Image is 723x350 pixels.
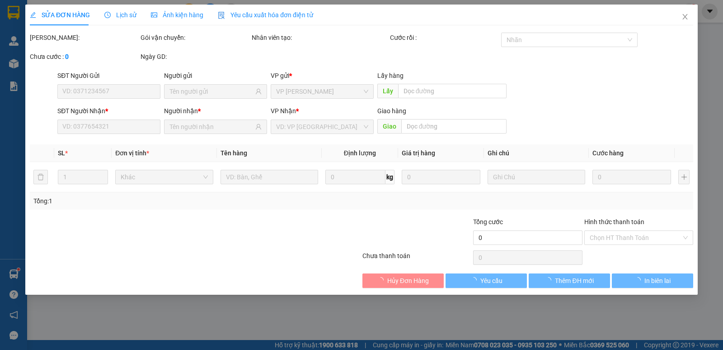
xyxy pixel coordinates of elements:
span: Giá trị hàng [402,149,435,157]
span: Tổng cước [473,218,503,225]
span: Yêu cầu [480,276,502,286]
div: SĐT Người Nhận [57,106,160,116]
input: 0 [402,170,480,184]
div: Tổng: 1 [33,196,280,206]
input: VD: Bàn, Ghế [221,170,318,184]
span: user [255,124,262,130]
span: In biên lai [644,276,671,286]
span: VP Nhận [271,107,296,115]
span: Định lượng [344,149,376,157]
span: edit [30,12,36,18]
span: loading [377,277,387,283]
span: Cước hàng [592,149,624,157]
span: Ảnh kiện hàng [151,11,203,19]
div: Chưa cước : [30,52,139,62]
input: Tên người nhận [169,122,254,132]
div: Người nhận [164,106,267,116]
label: Hình thức thanh toán [584,218,644,225]
span: loading [470,277,480,283]
input: Ghi Chú [488,170,585,184]
span: Lấy [377,84,398,98]
input: 0 [592,170,671,184]
span: Tên hàng [221,149,247,157]
button: plus [678,170,690,184]
span: VP MỘC CHÂU [276,85,368,98]
button: Thêm ĐH mới [529,273,610,288]
button: delete [33,170,48,184]
span: clock-circle [104,12,111,18]
span: Yêu cầu xuất hóa đơn điện tử [218,11,313,19]
div: [PERSON_NAME]: [30,33,139,43]
b: 0 [65,53,69,60]
span: Thêm ĐH mới [555,276,593,286]
input: Dọc đường [398,84,507,98]
input: Tên người gửi [169,86,254,96]
button: Close [672,5,698,30]
div: Nhân viên tạo: [252,33,389,43]
span: Khác [121,170,207,184]
div: SĐT Người Gửi [57,71,160,81]
span: kg [385,170,394,184]
button: Hủy Đơn Hàng [362,273,444,288]
div: Gói vận chuyển: [141,33,249,43]
span: Đơn vị tính [115,149,149,157]
span: Hủy Đơn Hàng [387,276,429,286]
div: Chưa thanh toán [361,251,472,267]
span: SL [58,149,65,157]
span: user [255,88,262,95]
div: VP gửi [271,71,374,81]
span: loading [634,277,644,283]
span: Lịch sử [104,11,136,19]
span: loading [545,277,555,283]
input: Dọc đường [401,119,507,134]
div: Cước rồi : [390,33,499,43]
span: close [681,13,689,20]
button: In biên lai [612,273,693,288]
th: Ghi chú [484,144,589,162]
span: picture [151,12,157,18]
span: Giao hàng [377,107,406,115]
button: Yêu cầu [446,273,527,288]
img: icon [218,12,225,19]
span: Giao [377,119,401,134]
div: Ngày GD: [141,52,249,62]
span: Lấy hàng [377,72,404,79]
span: SỬA ĐƠN HÀNG [30,11,90,19]
div: Người gửi [164,71,267,81]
